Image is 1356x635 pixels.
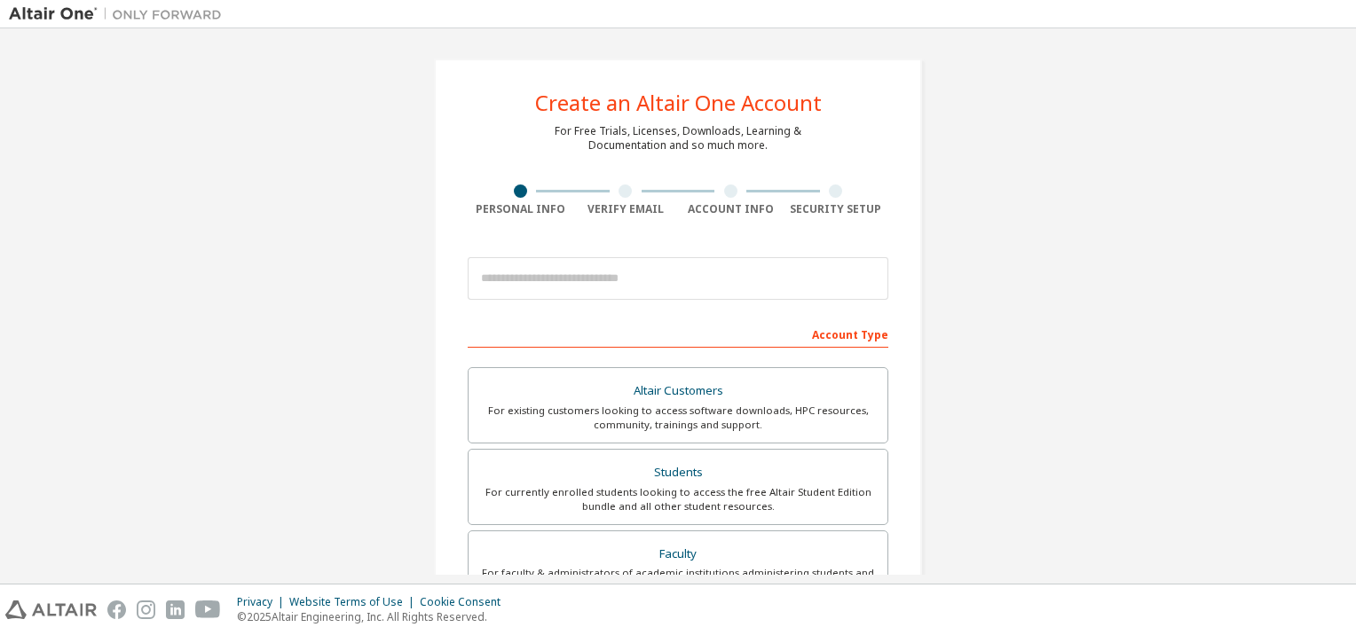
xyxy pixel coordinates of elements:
[5,600,97,619] img: altair_logo.svg
[479,379,877,404] div: Altair Customers
[195,600,221,619] img: youtube.svg
[9,5,231,23] img: Altair One
[479,566,877,594] div: For faculty & administrators of academic institutions administering students and accessing softwa...
[479,542,877,567] div: Faculty
[137,600,155,619] img: instagram.svg
[166,600,185,619] img: linkedin.svg
[237,609,511,624] p: © 2025 Altair Engineering, Inc. All Rights Reserved.
[535,92,822,114] div: Create an Altair One Account
[479,485,877,513] div: For currently enrolled students looking to access the free Altair Student Edition bundle and all ...
[573,202,679,216] div: Verify Email
[107,600,126,619] img: facebook.svg
[678,202,784,216] div: Account Info
[289,595,420,609] div: Website Terms of Use
[237,595,289,609] div: Privacy
[479,460,877,485] div: Students
[479,404,877,432] div: For existing customers looking to access software downloads, HPC resources, community, trainings ...
[468,319,888,348] div: Account Type
[468,202,573,216] div: Personal Info
[784,202,889,216] div: Security Setup
[555,124,801,153] div: For Free Trials, Licenses, Downloads, Learning & Documentation and so much more.
[420,595,511,609] div: Cookie Consent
